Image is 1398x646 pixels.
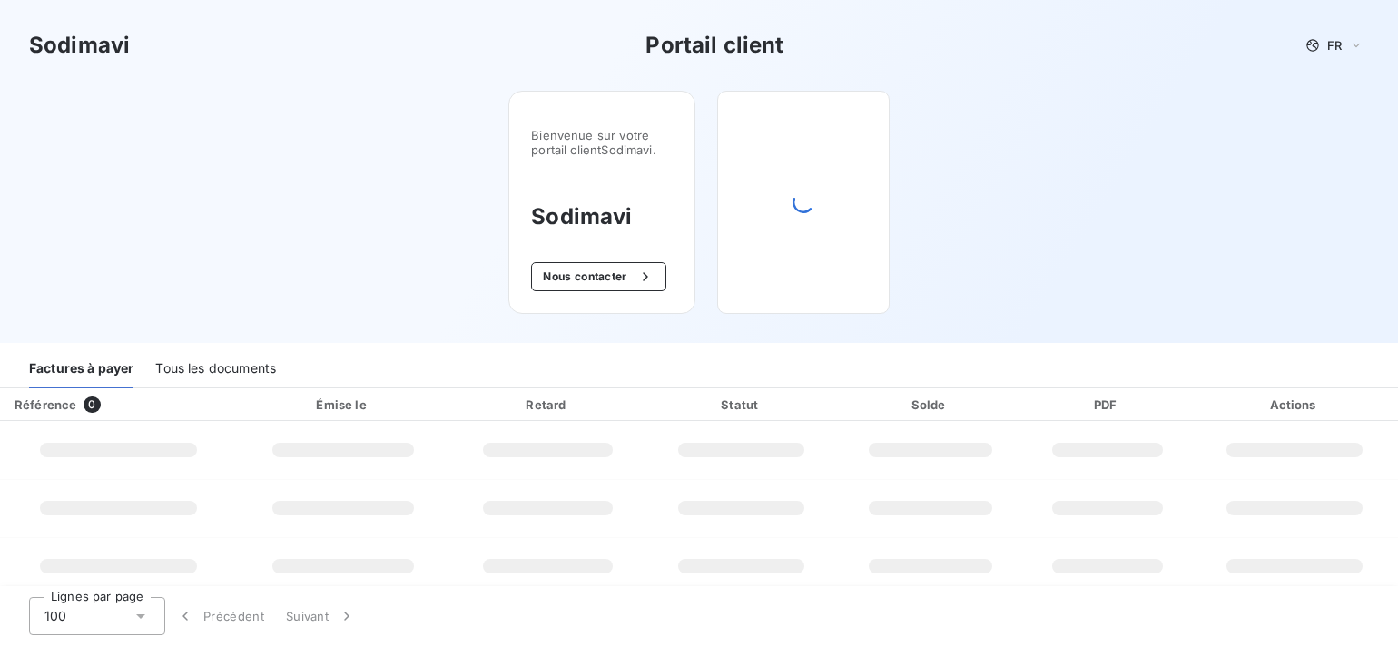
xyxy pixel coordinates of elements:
[1195,396,1394,414] div: Actions
[454,396,643,414] div: Retard
[44,607,66,625] span: 100
[649,396,833,414] div: Statut
[1327,38,1342,53] span: FR
[29,350,133,388] div: Factures à payer
[1027,396,1187,414] div: PDF
[15,397,76,412] div: Référence
[531,128,673,157] span: Bienvenue sur votre portail client Sodimavi .
[29,29,130,62] h3: Sodimavi
[275,597,367,635] button: Suivant
[84,396,100,413] span: 0
[165,597,275,635] button: Précédent
[241,396,447,414] div: Émise le
[531,201,673,233] h3: Sodimavi
[841,396,1019,414] div: Solde
[531,262,665,291] button: Nous contacter
[645,29,783,62] h3: Portail client
[155,350,276,388] div: Tous les documents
